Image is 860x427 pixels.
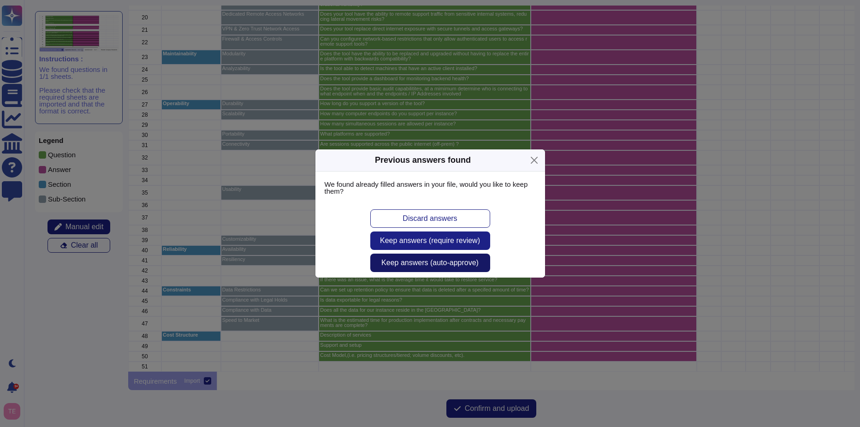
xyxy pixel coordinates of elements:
[370,254,490,272] button: Keep answers (auto-approve)
[380,237,480,244] span: Keep answers (require review)
[370,231,490,250] button: Keep answers (require review)
[315,172,545,204] div: We found already filled answers in your file, would you like to keep them?
[527,153,541,167] button: Close
[370,209,490,228] button: Discard answers
[375,154,471,166] div: Previous answers found
[381,259,479,267] span: Keep answers (auto-approve)
[403,215,457,222] span: Discard answers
